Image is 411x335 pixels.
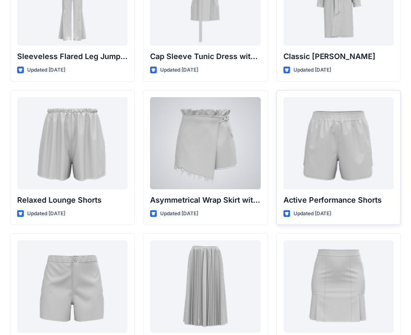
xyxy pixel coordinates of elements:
p: Updated [DATE] [294,209,332,218]
p: Updated [DATE] [27,66,65,75]
a: Tailored Twill Shorts [17,240,128,332]
p: Active Performance Shorts [283,194,394,206]
p: Updated [DATE] [160,209,198,218]
a: Active Performance Shorts [283,97,394,189]
p: Updated [DATE] [294,66,332,75]
a: Ruched Mini Skirt with Attached Draped Panel [150,240,260,332]
a: Relaxed Lounge Shorts [17,97,128,189]
a: Ruched Mini Skirt with Attached Draped Panel [283,240,394,332]
p: Updated [DATE] [27,209,65,218]
p: Asymmetrical Wrap Skirt with Ruffle Waist [150,194,260,206]
p: Cap Sleeve Tunic Dress with Belt [150,51,260,62]
p: Classic [PERSON_NAME] [283,51,394,62]
p: Sleeveless Flared Leg Jumpsuit [17,51,128,62]
a: Asymmetrical Wrap Skirt with Ruffle Waist [150,97,260,189]
p: Updated [DATE] [160,66,198,75]
p: Relaxed Lounge Shorts [17,194,128,206]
